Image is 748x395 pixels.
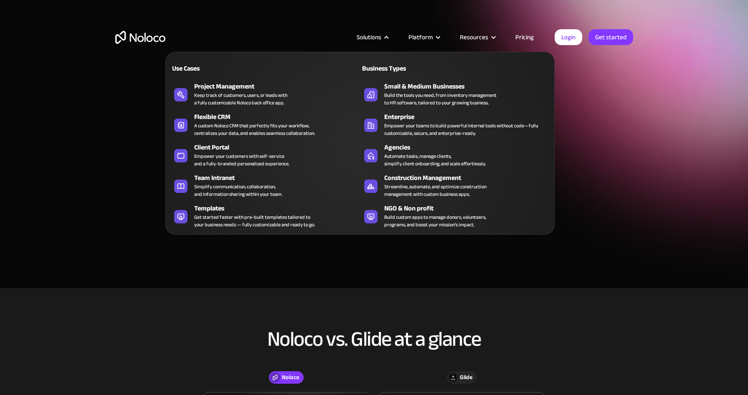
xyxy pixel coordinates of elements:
div: Enterprise [384,112,554,122]
div: Glide [460,373,472,382]
div: Solutions [346,32,398,43]
div: Project Management [194,81,364,91]
div: Platform [408,32,433,43]
a: Client PortalEmpower your customers with self-serviceand a fully-branded personalized experience. [170,141,360,169]
div: Build custom apps to manage donors, volunteers, programs, and boost your mission’s impact. [384,213,486,228]
a: Use Cases [170,58,360,78]
div: Templates [194,203,364,213]
div: Build the tools you need, from inventory management to HR software, tailored to your growing busi... [384,91,497,106]
h1: Noloco vs. Glide: Which App Builder is Right for You? [115,97,633,147]
a: TemplatesGet started faster with pre-built templates tailored toyour business needs — fully custo... [170,202,360,230]
div: A custom Noloco CRM that perfectly fits your workflow, centralizes your data, and enables seamles... [194,122,315,137]
a: Team IntranetSimplify communication, collaboration,and information sharing within your team. [170,171,360,200]
div: Agencies [384,142,554,152]
div: NGO & Non profit [384,203,554,213]
a: Login [555,29,582,45]
div: Use Cases [170,63,261,73]
div: Solutions [357,32,381,43]
a: Business Types [360,58,550,78]
a: Flexible CRMA custom Noloco CRM that perfectly fits your workflow,centralizes your data, and enab... [170,110,360,139]
a: Pricing [505,32,544,43]
div: Resources [449,32,505,43]
nav: Solutions [165,40,555,235]
a: EnterpriseEmpower your teams to build powerful internal tools without code—fully customizable, se... [360,110,550,139]
div: Simplify communication, collaboration, and information sharing within your team. [194,183,282,198]
a: home [115,31,165,44]
div: Team Intranet [194,173,364,183]
div: Resources [460,32,488,43]
div: Empower your teams to build powerful internal tools without code—fully customizable, secure, and ... [384,122,546,137]
div: Streamline, automate, and optimize construction management with custom business apps. [384,183,487,198]
a: AgenciesAutomate tasks, manage clients,simplify client onboarding, and scale effortlessly. [360,141,550,169]
h2: Noloco vs. Glide at a glance [115,328,633,350]
a: Project ManagementKeep track of customers, users, or leads witha fully customizable Noloco back o... [170,80,360,108]
div: Keep track of customers, users, or leads with a fully customizable Noloco back office app. [194,91,287,106]
div: Automate tasks, manage clients, simplify client onboarding, and scale effortlessly. [384,152,486,167]
div: Construction Management [384,173,554,183]
a: Small & Medium BusinessesBuild the tools you need, from inventory managementto HR software, tailo... [360,80,550,108]
div: Flexible CRM [194,112,364,122]
div: Business Types [360,63,451,73]
div: Get started faster with pre-built templates tailored to your business needs — fully customizable ... [194,213,315,228]
a: NGO & Non profitBuild custom apps to manage donors, volunteers,programs, and boost your mission’s... [360,202,550,230]
div: Empower your customers with self-service and a fully-branded personalized experience. [194,152,289,167]
a: Get started [588,29,633,45]
a: Construction ManagementStreamline, automate, and optimize constructionmanagement with custom busi... [360,171,550,200]
div: Small & Medium Businesses [384,81,554,91]
div: Noloco [282,373,299,382]
div: Platform [398,32,449,43]
div: Client Portal [194,142,364,152]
